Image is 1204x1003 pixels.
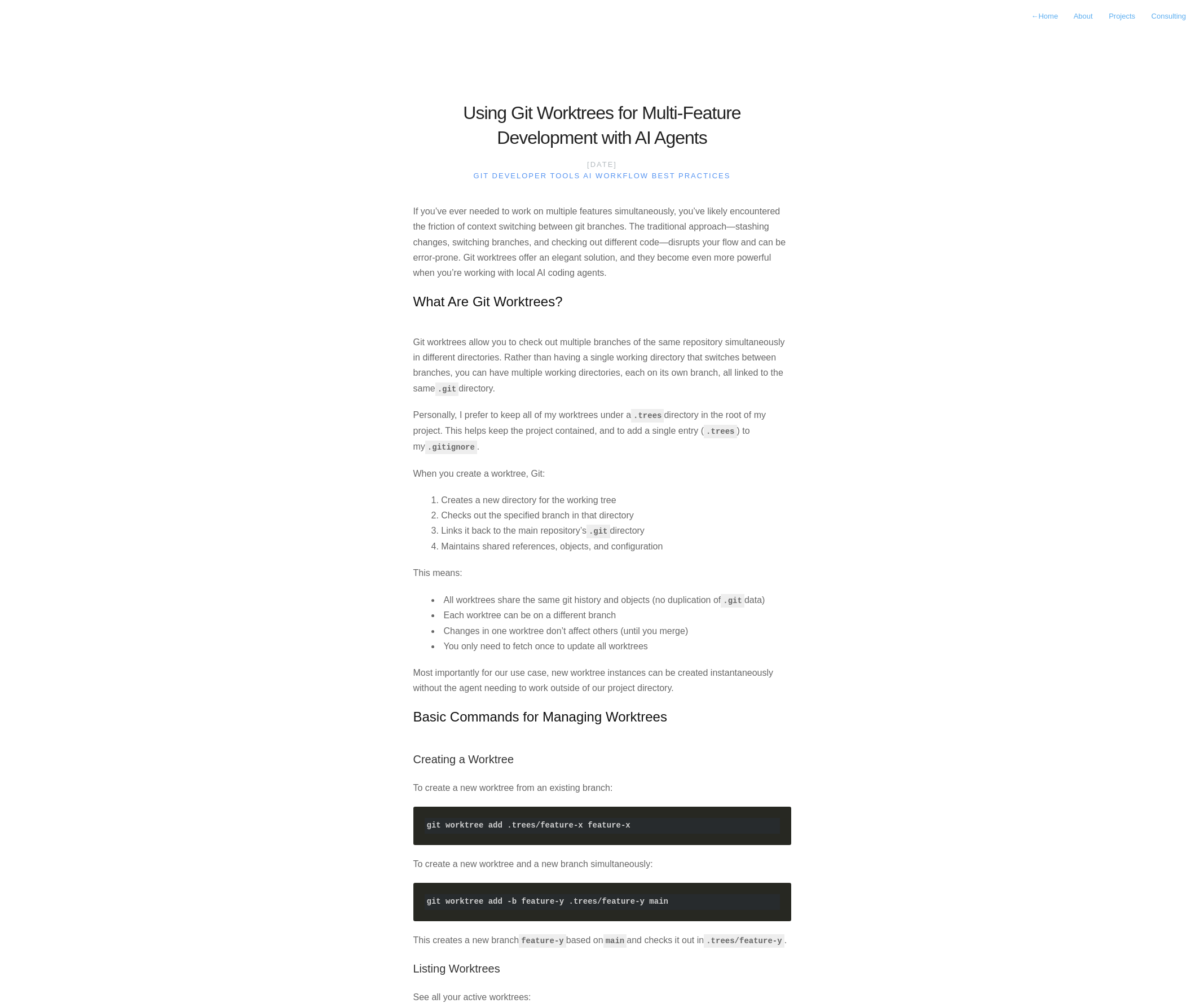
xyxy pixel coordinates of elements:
code: git worktree add .trees/feature-x feature-x [425,818,780,834]
a: Projects [1102,7,1142,25]
code: .git [435,382,459,396]
a: Workflow [596,171,649,180]
iframe: Netlify Drawer [382,976,822,1003]
li: Creates a new directory for the working tree [449,492,791,508]
code: .trees/feature-y [704,934,784,948]
li: All worktrees share the same git history and objects (no duplication of data) [449,592,791,608]
p: Most importantly for our use case, new worktree instances can be created instantaneously without ... [413,665,791,696]
h2: What Are Git Worktrees? [413,292,791,312]
a: AI [583,171,592,180]
h3: Listing Worktrees [413,959,791,978]
p: Personally, I prefer to keep all of my worktrees under a directory in the root of my project. Thi... [413,407,791,454]
li: Checks out the specified branch in that directory [449,508,791,523]
a: Git [474,171,489,180]
h2: [DATE] [474,159,731,181]
code: .git [721,594,744,608]
a: Best Practices [652,171,731,180]
p: To create a new worktree from an existing branch: [413,780,791,795]
code: git worktree add -b feature-y .trees/feature-y main [425,894,780,910]
h3: Creating a Worktree [413,750,791,769]
p: This means: [413,565,791,580]
code: main [603,934,627,948]
li: Maintains shared references, objects, and configuration [449,539,791,554]
h2: Basic Commands for Managing Worktrees [413,707,791,727]
span: ← [1031,12,1038,20]
code: .trees [704,425,736,438]
h1: Using Git Worktrees for Multi-Feature Development with AI Agents [413,100,791,151]
li: Changes in one worktree don’t affect others (until you merge) [449,623,791,639]
p: To create a new worktree and a new branch simultaneously: [413,856,791,872]
li: Links it back to the main repository’s directory [449,523,791,539]
code: feature-y [519,934,566,948]
a: Developer Tools [492,171,581,180]
p: If you’ve ever needed to work on multiple features simultaneously, you’ve likely encountered the ... [413,204,791,280]
li: Each worktree can be on a different branch [449,608,791,623]
p: When you create a worktree, Git: [413,466,791,481]
li: You only need to fetch once to update all worktrees [449,639,791,654]
code: .trees [631,409,664,423]
code: .gitignore [425,441,477,454]
p: Git worktrees allow you to check out multiple branches of the same repository simultaneously in d... [413,335,791,396]
code: .git [586,525,610,538]
p: This creates a new branch based on and checks it out in . [413,932,791,948]
a: Consulting [1145,7,1193,25]
a: About [1067,7,1100,25]
a: ←Home [1024,7,1065,25]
